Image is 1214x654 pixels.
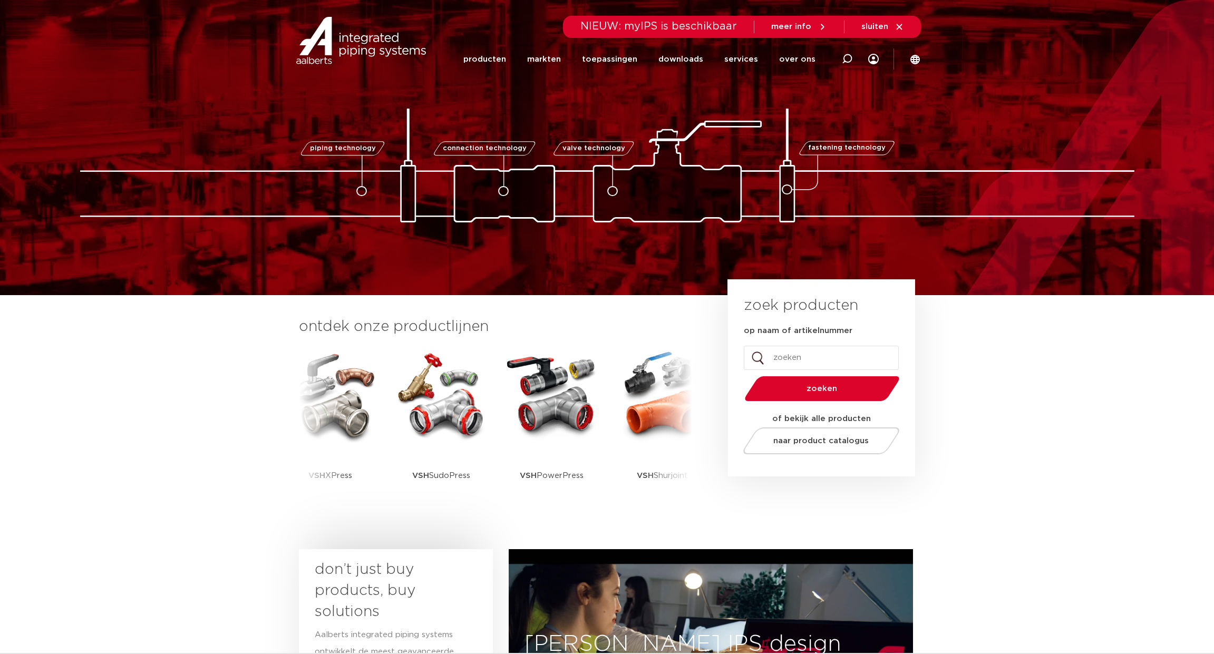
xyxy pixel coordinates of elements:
[580,21,737,32] span: NIEUW: myIPS is beschikbaar
[442,145,526,152] span: connection technology
[637,443,688,509] p: Shurjoint
[463,38,506,81] a: producten
[504,348,599,509] a: VSHPowerPress
[808,145,886,152] span: fastening technology
[310,145,376,152] span: piping technology
[740,375,904,402] button: zoeken
[308,443,352,509] p: XPress
[744,346,899,370] input: zoeken
[771,23,811,31] span: meer info
[779,38,815,81] a: over ons
[412,472,429,480] strong: VSH
[308,472,325,480] strong: VSH
[773,437,869,445] span: naar product catalogus
[658,38,703,81] a: downloads
[394,348,489,509] a: VSHSudoPress
[520,443,584,509] p: PowerPress
[527,38,561,81] a: markten
[463,38,815,81] nav: Menu
[637,472,654,480] strong: VSH
[772,385,872,393] span: zoeken
[868,38,879,81] div: my IPS
[520,472,537,480] strong: VSH
[562,145,625,152] span: valve technology
[744,295,858,316] h3: zoek producten
[582,38,637,81] a: toepassingen
[861,22,904,32] a: sluiten
[772,415,871,423] strong: of bekijk alle producten
[744,326,852,336] label: op naam of artikelnummer
[412,443,470,509] p: SudoPress
[615,348,710,509] a: VSHShurjoint
[315,559,458,622] h3: don’t just buy products, buy solutions
[771,22,827,32] a: meer info
[861,23,888,31] span: sluiten
[740,427,902,454] a: naar product catalogus
[299,316,692,337] h3: ontdek onze productlijnen
[724,38,758,81] a: services
[283,348,378,509] a: VSHXPress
